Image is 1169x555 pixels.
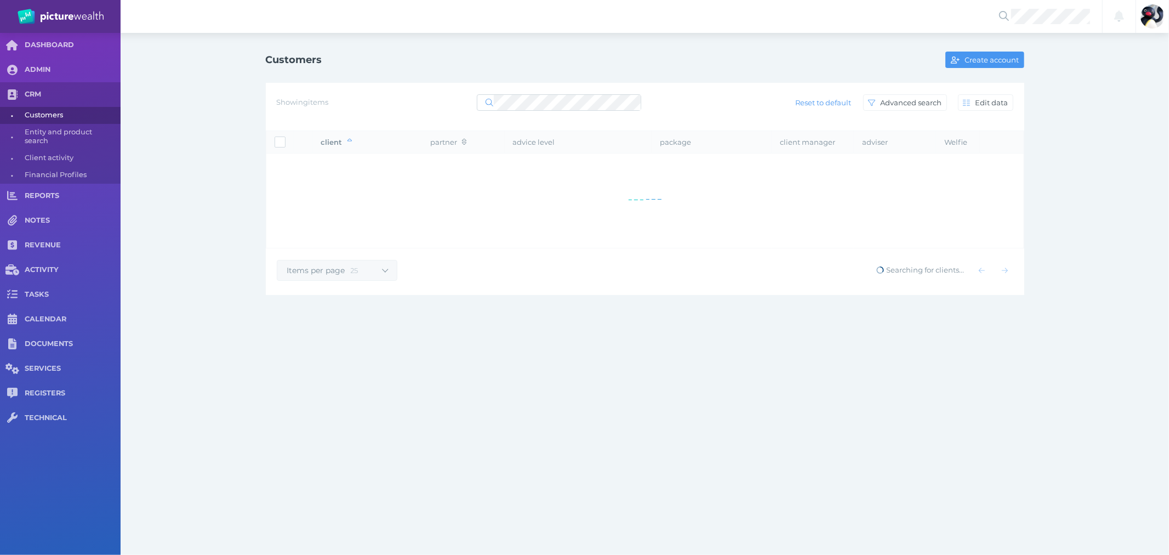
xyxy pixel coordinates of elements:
img: Tory Richardson [1141,4,1165,29]
span: SERVICES [25,364,121,373]
button: Show previous page [974,262,990,279]
span: Customers [25,107,117,124]
span: Advanced search [878,98,946,107]
span: DOCUMENTS [25,339,121,349]
h1: Customers [266,54,322,66]
th: adviser [854,131,936,154]
button: Edit data [958,94,1013,111]
span: Entity and product search [25,124,117,150]
span: Edit data [973,98,1013,107]
span: Items per page [277,265,351,275]
span: NOTES [25,216,121,225]
span: REPORTS [25,191,121,201]
span: Reset to default [790,98,856,107]
th: Welfie [936,131,980,154]
span: REGISTERS [25,389,121,398]
span: Searching for clients... [876,265,964,274]
span: CALENDAR [25,315,121,324]
span: CRM [25,90,121,99]
span: TASKS [25,290,121,299]
button: Advanced search [863,94,947,111]
span: Financial Profiles [25,167,117,184]
th: client manager [772,131,854,154]
img: PW [18,9,104,24]
span: client [321,138,352,146]
button: Show next page [997,262,1013,279]
span: DASHBOARD [25,41,121,50]
span: Showing items [277,98,329,106]
button: Create account [945,52,1024,68]
th: package [652,131,772,154]
span: Create account [962,55,1024,64]
span: partner [431,138,466,146]
span: TECHNICAL [25,414,121,423]
span: ADMIN [25,65,121,75]
th: advice level [505,131,652,154]
span: ACTIVITY [25,265,121,275]
button: Reset to default [790,94,856,111]
span: REVENUE [25,241,121,250]
span: Client activity [25,150,117,167]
